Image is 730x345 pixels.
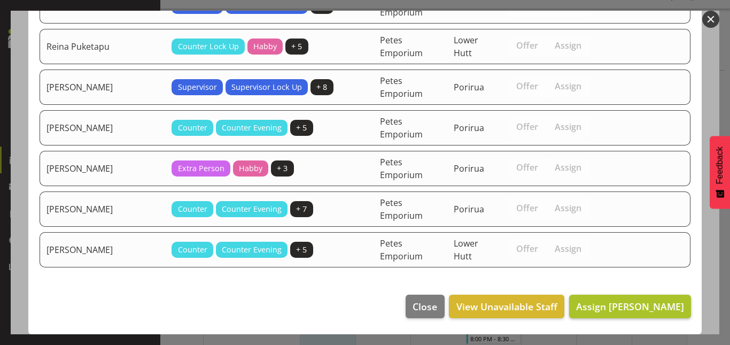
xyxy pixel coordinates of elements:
span: Assign [555,243,581,254]
span: + 5 [296,122,307,134]
span: Assign [555,162,581,173]
span: + 3 [277,163,288,174]
span: Petes Emporium [380,75,423,99]
button: Close [406,295,444,318]
td: [PERSON_NAME] [40,191,165,227]
span: Assign [555,81,581,91]
span: Assign [555,40,581,51]
span: Counter Evening [222,244,282,256]
span: Porirua [454,81,484,93]
span: Feedback [715,147,725,184]
span: Close [413,300,437,313]
span: Counter [178,203,207,215]
button: Feedback - Show survey [710,136,730,209]
span: Petes Emporium [380,34,423,59]
button: View Unavailable Staff [449,295,564,318]
span: View Unavailable Staff [456,300,557,313]
td: [PERSON_NAME] [40,232,165,267]
span: Offer [516,162,538,173]
span: + 7 [296,203,307,215]
span: Petes Emporium [380,116,423,140]
button: Assign [PERSON_NAME] [569,295,691,318]
td: [PERSON_NAME] [40,151,165,186]
span: Habby [253,41,277,52]
span: Petes Emporium [380,197,423,221]
span: Petes Emporium [380,237,423,262]
span: Habby [239,163,262,174]
span: Counter [178,122,207,134]
span: Offer [516,121,538,132]
span: Supervisor Lock Up [231,81,302,93]
span: Assign [555,121,581,132]
span: Counter Evening [222,122,282,134]
span: Petes Emporium [380,156,423,181]
span: + 8 [316,81,327,93]
span: Porirua [454,203,484,215]
span: Offer [516,40,538,51]
span: Supervisor [178,81,217,93]
span: Counter [178,244,207,256]
span: Assign [PERSON_NAME] [576,300,684,313]
span: + 5 [291,41,302,52]
span: Lower Hutt [454,237,478,262]
td: [PERSON_NAME] [40,70,165,105]
span: Counter Evening [222,203,282,215]
span: Assign [555,203,581,213]
span: Offer [516,81,538,91]
span: Lower Hutt [454,34,478,59]
span: Extra Person [178,163,224,174]
td: [PERSON_NAME] [40,110,165,145]
span: + 5 [296,244,307,256]
span: Offer [516,243,538,254]
span: Porirua [454,122,484,134]
td: Reina Puketapu [40,29,165,64]
span: Porirua [454,163,484,174]
span: Offer [516,203,538,213]
span: Counter Lock Up [178,41,239,52]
